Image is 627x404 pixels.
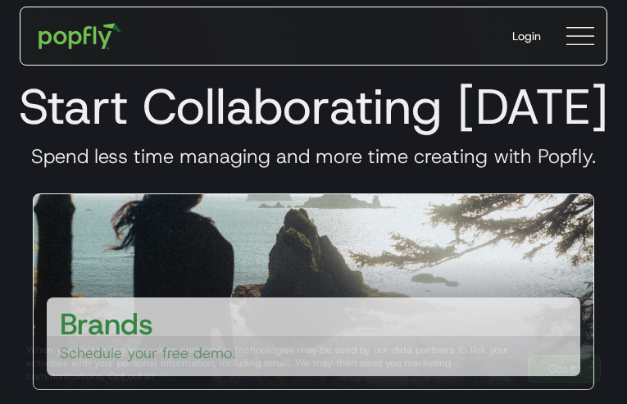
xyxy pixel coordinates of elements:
h3: Spend less time managing and more time creating with Popfly. [13,144,614,169]
div: Login [512,28,541,44]
a: home [27,11,133,61]
div: When you visit or log in, cookies and similar technologies may be used by our data partners to li... [26,343,515,383]
a: Login [499,15,554,57]
h3: Brands [60,304,153,343]
a: Got It! [528,355,601,383]
a: here [154,370,175,383]
h1: Start Collaborating [DATE] [13,77,614,136]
